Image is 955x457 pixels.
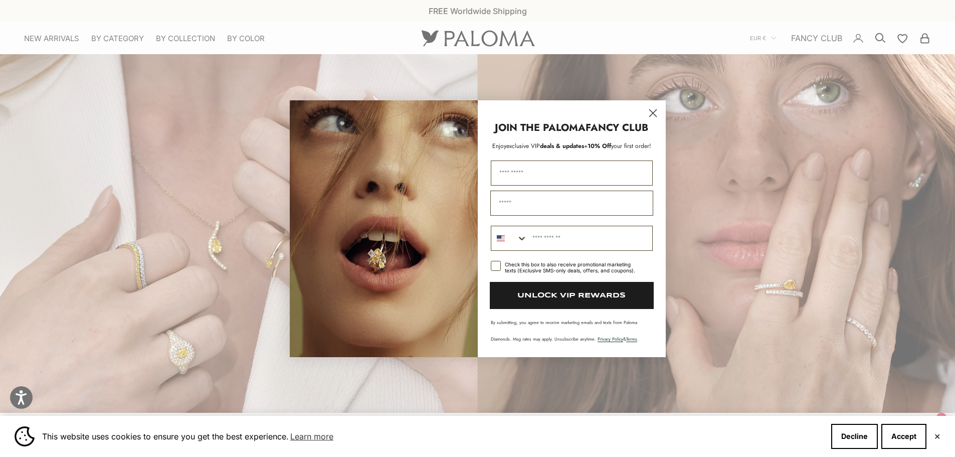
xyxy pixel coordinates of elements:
a: Learn more [289,429,335,444]
img: United States [497,234,505,242]
input: First Name [491,161,653,186]
button: Decline [831,424,878,449]
span: 10% Off [588,141,611,150]
div: Check this box to also receive promotional marketing texts (Exclusive SMS-only deals, offers, and... [505,261,641,273]
span: + your first order! [584,141,651,150]
p: By submitting, you agree to receive marketing emails and texts from Paloma Diamonds. Msg rates ma... [491,319,653,342]
img: Cookie banner [15,426,35,446]
button: Close [934,433,940,439]
span: deals & updates [506,141,584,150]
a: Terms [626,336,637,342]
strong: FANCY CLUB [586,120,648,135]
strong: JOIN THE PALOMA [495,120,586,135]
button: Search Countries [491,226,527,250]
img: Loading... [290,100,478,357]
a: Privacy Policy [598,336,623,342]
input: Phone Number [527,226,652,250]
button: Accept [881,424,926,449]
button: UNLOCK VIP REWARDS [490,282,654,309]
span: Enjoy [492,141,506,150]
input: Email [490,191,653,216]
span: exclusive VIP [506,141,540,150]
span: This website uses cookies to ensure you get the best experience. [42,429,823,444]
span: & . [598,336,639,342]
button: Close dialog [644,104,662,122]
